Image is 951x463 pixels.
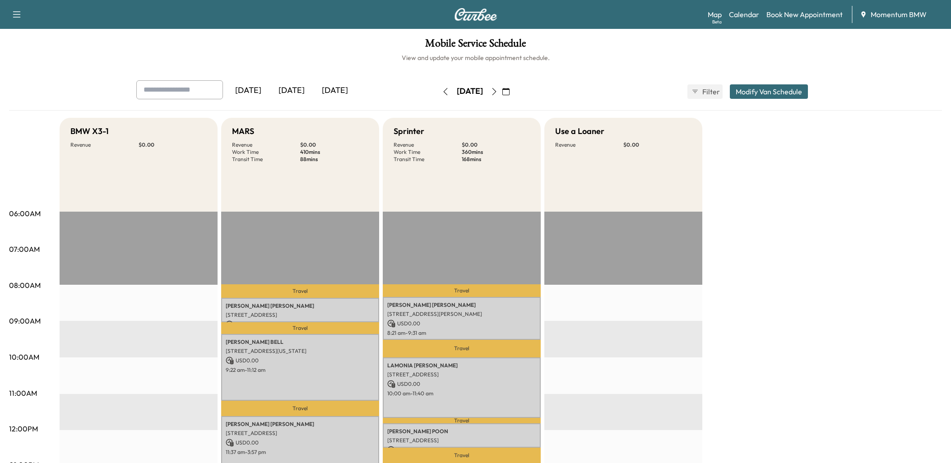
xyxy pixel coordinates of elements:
[9,208,41,219] p: 06:00AM
[226,421,375,428] p: [PERSON_NAME] [PERSON_NAME]
[70,125,109,138] h5: BMW X3-1
[394,148,462,156] p: Work Time
[226,311,375,319] p: [STREET_ADDRESS]
[9,244,40,255] p: 07:00AM
[457,86,483,97] div: [DATE]
[226,320,375,329] p: USD 0.00
[221,401,379,416] p: Travel
[232,125,254,138] h5: MARS
[394,156,462,163] p: Transit Time
[300,148,368,156] p: 410 mins
[387,437,536,444] p: [STREET_ADDRESS]
[9,388,37,398] p: 11:00AM
[712,19,722,25] div: Beta
[383,284,541,297] p: Travel
[226,366,375,374] p: 9:22 am - 11:12 am
[232,141,300,148] p: Revenue
[232,156,300,163] p: Transit Time
[766,9,843,20] a: Book New Appointment
[462,141,530,148] p: $ 0.00
[300,156,368,163] p: 88 mins
[221,284,379,298] p: Travel
[394,141,462,148] p: Revenue
[462,148,530,156] p: 360 mins
[454,8,497,21] img: Curbee Logo
[387,362,536,369] p: LAMONIA [PERSON_NAME]
[226,449,375,456] p: 11:37 am - 3:57 pm
[383,448,541,463] p: Travel
[387,329,536,337] p: 8:21 am - 9:31 am
[9,38,942,53] h1: Mobile Service Schedule
[300,141,368,148] p: $ 0.00
[729,9,759,20] a: Calendar
[9,423,38,434] p: 12:00PM
[555,125,604,138] h5: Use a Loaner
[555,141,623,148] p: Revenue
[708,9,722,20] a: MapBeta
[313,80,357,101] div: [DATE]
[70,141,139,148] p: Revenue
[730,84,808,99] button: Modify Van Schedule
[623,141,691,148] p: $ 0.00
[383,340,541,357] p: Travel
[226,430,375,437] p: [STREET_ADDRESS]
[9,53,942,62] h6: View and update your mobile appointment schedule.
[9,280,41,291] p: 08:00AM
[227,80,270,101] div: [DATE]
[462,156,530,163] p: 168 mins
[9,352,39,362] p: 10:00AM
[139,141,207,148] p: $ 0.00
[387,371,536,378] p: [STREET_ADDRESS]
[387,310,536,318] p: [STREET_ADDRESS][PERSON_NAME]
[221,322,379,334] p: Travel
[226,338,375,346] p: [PERSON_NAME] BELL
[9,315,41,326] p: 09:00AM
[387,390,536,397] p: 10:00 am - 11:40 am
[226,347,375,355] p: [STREET_ADDRESS][US_STATE]
[394,125,424,138] h5: Sprinter
[383,418,541,423] p: Travel
[270,80,313,101] div: [DATE]
[387,428,536,435] p: [PERSON_NAME] POON
[387,446,536,454] p: USD 0.00
[871,9,927,20] span: Momentum BMW
[387,319,536,328] p: USD 0.00
[702,86,719,97] span: Filter
[226,357,375,365] p: USD 0.00
[387,380,536,388] p: USD 0.00
[226,439,375,447] p: USD 0.00
[232,148,300,156] p: Work Time
[687,84,723,99] button: Filter
[226,302,375,310] p: [PERSON_NAME] [PERSON_NAME]
[387,301,536,309] p: [PERSON_NAME] [PERSON_NAME]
